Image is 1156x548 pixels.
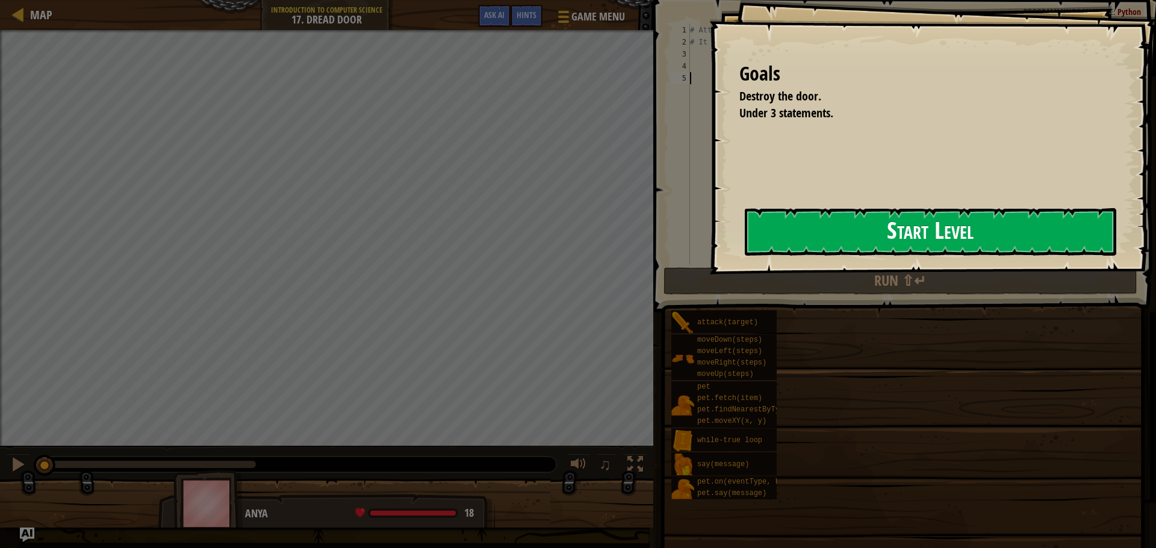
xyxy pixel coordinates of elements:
span: Game Menu [571,9,625,25]
img: thang_avatar_frame.png [173,470,243,537]
span: say(message) [697,460,749,469]
span: Ask AI [484,9,505,20]
li: Destroy the door. [724,88,1111,105]
div: 1 [670,24,690,36]
span: moveDown(steps) [697,336,762,344]
button: Game Menu [548,5,632,33]
img: portrait.png [671,454,694,476]
button: Start Level [745,208,1116,256]
button: ♫ [597,454,617,478]
span: Destroy the door. [739,88,821,104]
span: pet [697,383,710,391]
span: moveUp(steps) [697,370,754,378]
span: pet.fetch(item) [697,394,762,402]
span: moveLeft(steps) [697,347,762,356]
span: ♫ [599,455,611,473]
div: 5 [670,72,690,84]
img: portrait.png [671,478,694,500]
button: Run ⇧↵ [663,267,1137,295]
span: Hints [517,9,536,20]
span: Map [30,7,52,23]
a: Map [24,7,52,23]
div: 3 [670,48,690,60]
div: 4 [670,60,690,72]
span: attack(target) [697,318,758,327]
button: Ask AI [20,528,34,542]
button: Ctrl + P: Pause [6,454,30,478]
div: health: 18 / 18 [355,508,474,519]
img: portrait.png [671,429,694,452]
img: portrait.png [671,394,694,417]
span: moveRight(steps) [697,359,766,367]
button: Ask AI [478,5,511,27]
button: Adjust volume [567,454,591,478]
button: Toggle fullscreen [623,454,647,478]
span: pet.moveXY(x, y) [697,417,766,425]
span: Under 3 statements. [739,105,833,121]
span: while-true loop [697,436,762,445]
div: Anya [245,506,483,522]
div: 2 [670,36,690,48]
li: Under 3 statements. [724,105,1111,122]
img: portrait.png [671,312,694,334]
span: 18 [464,505,474,520]
span: pet.on(eventType, handler) [697,478,810,486]
div: Goals [739,60,1114,88]
span: pet.say(message) [697,489,766,497]
img: portrait.png [671,347,694,370]
span: pet.findNearestByType(type) [697,405,814,414]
